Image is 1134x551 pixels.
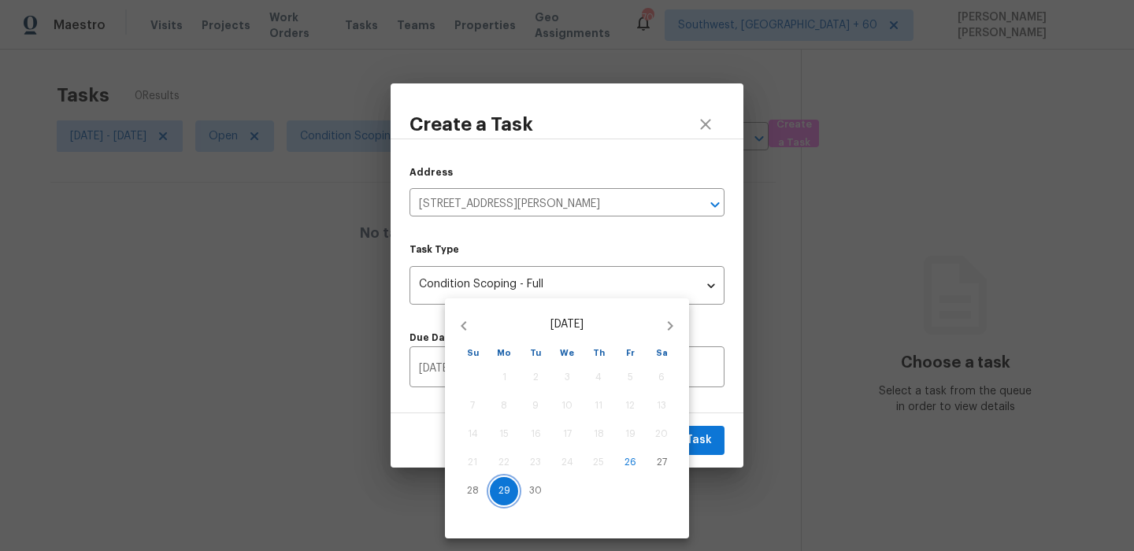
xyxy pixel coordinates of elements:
p: 27 [657,456,667,469]
p: 26 [624,456,636,469]
span: Tu [521,346,550,361]
button: 27 [647,449,676,477]
p: 29 [498,484,510,497]
span: Fr [616,346,644,361]
span: We [553,346,581,361]
button: 26 [616,449,644,477]
p: 28 [467,484,479,497]
span: Su [458,346,487,361]
span: Sa [647,346,676,361]
p: 30 [529,484,542,497]
span: Th [584,346,613,361]
span: Mo [490,346,518,361]
p: [DATE] [483,316,651,333]
button: 30 [521,477,550,505]
button: 28 [458,477,487,505]
button: 29 [490,477,518,505]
